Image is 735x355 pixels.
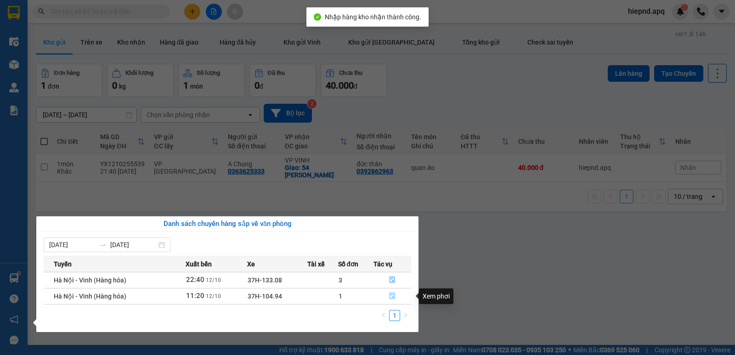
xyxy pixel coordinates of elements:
input: Đến ngày [110,240,157,250]
span: 12/10 [206,277,221,283]
span: 11:20 [186,292,204,300]
li: Next Page [400,310,411,321]
button: file-done [374,273,411,287]
span: 12/10 [206,293,221,299]
span: 3 [339,276,342,284]
span: swap-right [99,241,107,248]
span: Xe [247,259,255,269]
span: left [381,312,386,318]
input: Từ ngày [49,240,96,250]
button: file-done [374,289,411,304]
button: right [400,310,411,321]
li: 1 [389,310,400,321]
button: left [378,310,389,321]
span: Tài xế [307,259,325,269]
span: Hà Nội - Vinh (Hàng hóa) [54,293,126,300]
li: Previous Page [378,310,389,321]
span: 22:40 [186,276,204,284]
span: check-circle [314,13,321,21]
span: Xuất bến [186,259,212,269]
span: 1 [339,293,342,300]
a: 1 [390,310,400,321]
span: file-done [389,293,396,300]
span: Tuyến [54,259,72,269]
span: Tác vụ [373,259,392,269]
span: right [403,312,408,318]
span: 37H-133.08 [248,276,282,284]
span: Nhập hàng kho nhận thành công. [325,13,421,21]
span: Số đơn [338,259,359,269]
span: to [99,241,107,248]
div: Xem phơi [419,288,453,304]
span: Hà Nội - Vinh (Hàng hóa) [54,276,126,284]
div: Danh sách chuyến hàng sắp về văn phòng [44,219,411,230]
span: file-done [389,276,396,284]
span: 37H-104.94 [248,293,282,300]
